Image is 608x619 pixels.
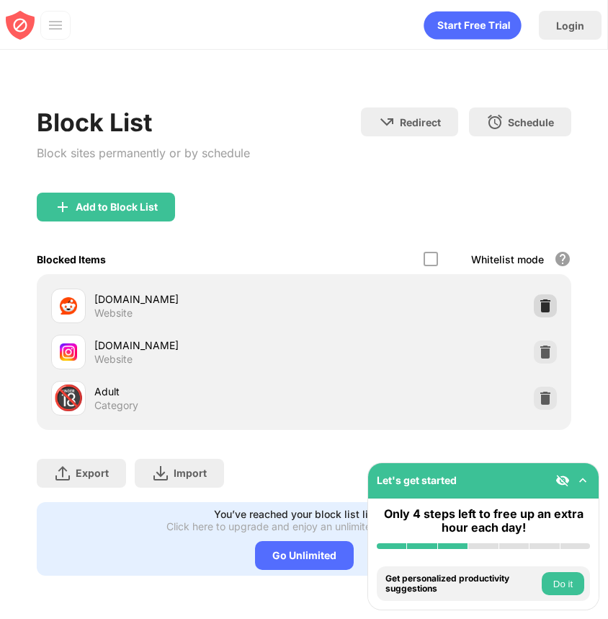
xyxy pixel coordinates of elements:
[556,19,584,32] div: Login
[174,467,207,479] div: Import
[377,507,590,535] div: Only 4 steps left to free up an extra hour each day!
[37,107,250,137] div: Block List
[508,116,554,128] div: Schedule
[471,253,544,265] div: Whitelist mode
[53,383,84,413] div: 🔞
[400,116,441,128] div: Redirect
[576,473,590,488] img: omni-setup-toggle.svg
[555,473,570,488] img: eye-not-visible.svg
[37,143,250,164] div: Block sites permanently or by schedule
[424,11,522,40] div: animation
[214,508,386,520] div: You’ve reached your block list limit.
[94,384,304,399] div: Adult
[385,574,538,594] div: Get personalized productivity suggestions
[60,343,77,361] img: favicons
[94,399,138,412] div: Category
[94,291,304,307] div: [DOMAIN_NAME]
[166,520,425,532] div: Click here to upgrade and enjoy an unlimited block list.
[542,572,584,595] button: Do it
[94,307,133,320] div: Website
[60,297,77,315] img: favicons
[76,467,109,479] div: Export
[94,353,133,366] div: Website
[6,11,35,40] img: blocksite-icon-red.svg
[76,201,158,213] div: Add to Block List
[377,474,457,486] div: Let's get started
[37,253,106,265] div: Blocked Items
[94,338,304,353] div: [DOMAIN_NAME]
[255,541,354,570] div: Go Unlimited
